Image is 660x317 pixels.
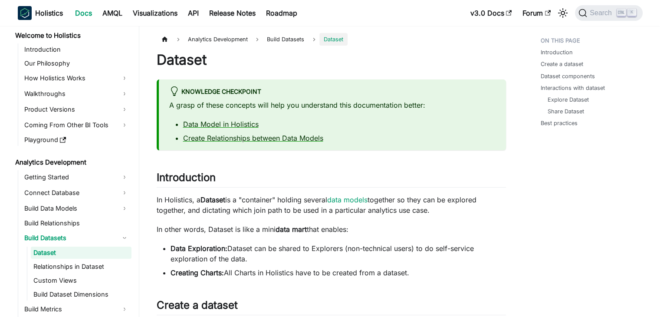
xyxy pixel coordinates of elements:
[35,8,63,18] b: Holistics
[200,195,225,204] strong: Dataset
[541,48,573,56] a: Introduction
[327,195,368,204] a: data models
[31,247,131,259] a: Dataset
[22,201,131,215] a: Build Data Models
[22,118,131,132] a: Coming From Other BI Tools
[22,170,131,184] a: Getting Started
[22,186,131,200] a: Connect Database
[157,224,506,234] p: In other words, Dataset is like a mini that enables:
[22,43,131,56] a: Introduction
[541,60,583,68] a: Create a dataset
[22,57,131,69] a: Our Philosophy
[171,268,224,277] strong: Creating Charts:
[556,6,570,20] button: Switch between dark and light mode (currently light mode)
[261,6,302,20] a: Roadmap
[183,120,259,129] a: Data Model in Holistics
[18,6,63,20] a: HolisticsHolistics
[627,9,636,17] kbd: K
[31,261,131,273] a: Relationships in Dataset
[9,26,139,317] nav: Docs sidebar
[184,33,252,46] span: Analytics Development
[157,33,506,46] nav: Breadcrumbs
[13,30,131,42] a: Welcome to Holistics
[157,33,173,46] a: Home page
[18,6,32,20] img: Holistics
[157,299,506,315] h2: Create a dataset
[22,102,131,116] a: Product Versions
[128,6,183,20] a: Visualizations
[204,6,261,20] a: Release Notes
[541,119,578,127] a: Best practices
[587,9,617,17] span: Search
[171,267,506,278] li: All Charts in Holistics have to be created from a dataset.
[575,5,642,21] button: Search (Ctrl+K)
[22,87,131,101] a: Walkthroughs
[31,274,131,287] a: Custom Views
[548,96,589,104] a: Explore Dataset
[169,100,496,110] p: A grasp of these concepts will help you understand this documentation better:
[183,6,204,20] a: API
[465,6,517,20] a: v3.0 Docs
[263,33,309,46] span: Build Datasets
[276,225,307,234] strong: data mart
[517,6,556,20] a: Forum
[31,288,131,300] a: Build Dataset Dimensions
[548,107,584,116] a: Share Dataset
[13,156,131,168] a: Analytics Development
[157,171,506,188] h2: Introduction
[22,231,131,245] a: Build Datasets
[541,84,605,92] a: Interactions with dataset
[22,302,131,316] a: Build Metrics
[157,51,506,69] h1: Dataset
[22,71,131,85] a: How Holistics Works
[22,217,131,229] a: Build Relationships
[171,244,227,253] strong: Data Exploration:
[541,72,595,80] a: Dataset components
[183,134,323,142] a: Create Relationships between Data Models
[171,243,506,264] li: Dataset can be shared to Explorers (non-technical users) to do self-service exploration of the data.
[169,86,496,98] div: Knowledge Checkpoint
[70,6,97,20] a: Docs
[319,33,348,46] span: Dataset
[22,134,131,146] a: Playground
[97,6,128,20] a: AMQL
[157,195,506,215] p: In Holistics, a is a "container" holding several together so they can be explored together, and d...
